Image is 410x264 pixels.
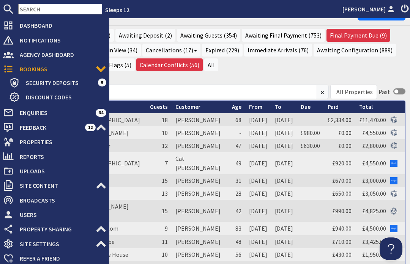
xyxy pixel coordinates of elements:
[245,222,271,235] td: [DATE]
[328,116,352,124] a: £2,334.00
[162,116,168,124] span: 18
[362,190,386,197] a: £3,050.00
[3,136,106,148] a: Properties
[14,49,106,61] span: Agency Dashboard
[390,177,397,184] img: Referer: Google
[105,6,129,14] a: Sleeps 12
[332,238,352,245] a: £710.00
[3,107,106,119] a: Enquiries 34
[177,29,240,42] a: Awaiting Guests (354)
[202,44,243,57] a: Expired (229)
[332,177,352,184] a: £670.00
[3,151,106,163] a: Reports
[172,113,228,126] td: [PERSON_NAME]
[362,129,386,137] a: £4,550.00
[245,187,271,200] td: [DATE]
[362,251,386,258] a: £1,950.00
[14,121,85,134] span: Feedback
[271,248,297,261] td: [DATE]
[301,129,320,137] a: £980.00
[162,190,168,197] span: 13
[84,142,110,149] a: Bluewater
[172,139,228,152] td: [PERSON_NAME]
[338,142,352,149] a: £0.00
[362,177,386,184] a: £3,000.00
[390,207,397,215] img: Referer: Sleeps 12
[14,179,96,192] span: Site Content
[332,159,352,167] a: £920.00
[3,238,106,250] a: Site Settings
[136,58,203,71] a: Calendar Conflicts (56)
[228,113,245,126] td: 68
[362,238,386,245] a: £3,425.00
[271,139,297,152] td: [DATE]
[314,44,396,57] a: Awaiting Configuration (889)
[245,113,271,126] td: [DATE]
[228,187,245,200] td: 28
[362,225,386,232] a: £4,500.00
[328,103,339,110] a: Paid
[390,129,397,136] img: Referer: Sleeps 12
[228,248,245,261] td: 56
[172,152,228,174] td: Cat [PERSON_NAME]
[9,91,106,103] a: Discount Codes
[271,235,297,248] td: [DATE]
[245,174,271,187] td: [DATE]
[326,29,390,42] a: Final Payment Due (9)
[172,174,228,187] td: [PERSON_NAME]
[271,187,297,200] td: [DATE]
[359,116,386,124] a: £11,470.00
[3,194,106,206] a: Broadcasts
[98,79,106,86] span: 5
[14,238,96,250] span: Site Settings
[390,225,397,232] img: Referer: Google
[245,139,271,152] td: [DATE]
[245,235,271,248] td: [DATE]
[23,85,316,99] input: Search...
[390,160,397,167] img: Referer: Google
[162,177,168,184] span: 15
[14,223,96,235] span: Property Sharing
[338,129,352,137] a: £0.00
[3,63,106,75] a: Bookings
[301,142,320,149] a: £630.00
[162,142,168,149] span: 12
[20,91,106,103] span: Discount Codes
[297,101,324,113] th: Due
[142,44,200,57] a: Cancellations (17)
[172,248,228,261] td: [PERSON_NAME]
[275,103,281,110] a: To
[228,222,245,235] td: 83
[228,174,245,187] td: 31
[271,152,297,174] td: [DATE]
[14,63,96,75] span: Bookings
[271,222,297,235] td: [DATE]
[271,126,297,139] td: [DATE]
[204,58,218,71] a: All
[14,136,106,148] span: Properties
[14,19,106,31] span: Dashboard
[378,87,390,96] div: Past
[90,58,135,71] a: Party Flags (5)
[9,77,106,89] a: Security Deposits 5
[332,207,352,215] a: £990.00
[20,77,98,89] span: Security Deposits
[3,165,106,177] a: Uploads
[271,200,297,222] td: [DATE]
[165,159,168,167] span: 7
[228,139,245,152] td: 47
[232,103,241,110] a: Age
[3,34,106,46] a: Notifications
[332,190,352,197] a: £650.00
[228,235,245,248] td: 48
[115,29,175,42] a: Awaiting Deposit (2)
[14,151,106,163] span: Reports
[162,129,168,137] span: 10
[332,225,352,232] a: £940.00
[342,5,396,14] a: [PERSON_NAME]
[14,34,106,46] span: Notifications
[3,209,106,221] a: Users
[362,159,386,167] a: £4,550.00
[172,187,228,200] td: [PERSON_NAME]
[3,223,106,235] a: Property Sharing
